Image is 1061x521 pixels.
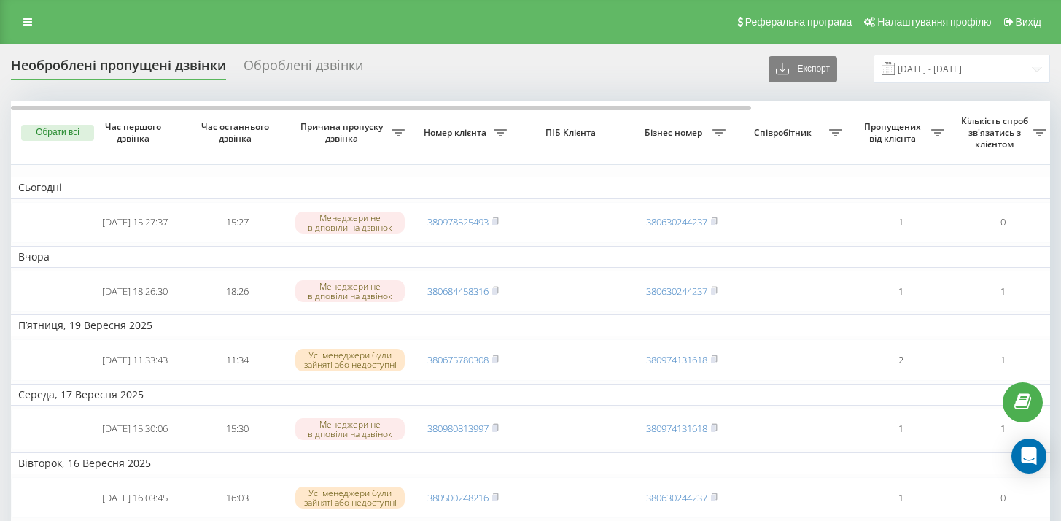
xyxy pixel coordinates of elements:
[646,285,707,298] a: 380630244237
[84,409,186,449] td: [DATE] 15:30:06
[295,349,405,371] div: Усі менеджери були зайняті або недоступні
[959,115,1033,150] span: Кількість спроб зв'язатись з клієнтом
[745,16,852,28] span: Реферальна програма
[84,202,186,243] td: [DATE] 15:27:37
[1011,439,1046,474] div: Open Intercom Messenger
[295,280,405,302] div: Менеджери не відповіли на дзвінок
[646,353,707,366] a: 380974131618
[295,121,392,144] span: Причина пропуску дзвінка
[740,127,829,139] span: Співробітник
[769,56,837,82] button: Експорт
[646,491,707,504] a: 380630244237
[850,202,952,243] td: 1
[427,285,489,298] a: 380684458316
[952,339,1054,380] td: 1
[427,491,489,504] a: 380500248216
[638,127,712,139] span: Бізнес номер
[850,339,952,380] td: 2
[186,271,288,312] td: 18:26
[21,125,94,141] button: Обрати всі
[850,409,952,449] td: 1
[646,422,707,435] a: 380974131618
[952,409,1054,449] td: 1
[646,215,707,228] a: 380630244237
[877,16,991,28] span: Налаштування профілю
[427,353,489,366] a: 380675780308
[419,127,494,139] span: Номер клієнта
[850,271,952,312] td: 1
[84,271,186,312] td: [DATE] 18:26:30
[952,477,1054,518] td: 0
[186,202,288,243] td: 15:27
[850,477,952,518] td: 1
[952,202,1054,243] td: 0
[186,477,288,518] td: 16:03
[952,271,1054,312] td: 1
[1016,16,1041,28] span: Вихід
[244,58,363,80] div: Оброблені дзвінки
[186,409,288,449] td: 15:30
[857,121,931,144] span: Пропущених від клієнта
[186,339,288,380] td: 11:34
[96,121,174,144] span: Час першого дзвінка
[198,121,276,144] span: Час останнього дзвінка
[11,58,226,80] div: Необроблені пропущені дзвінки
[295,418,405,440] div: Менеджери не відповіли на дзвінок
[427,215,489,228] a: 380978525493
[295,487,405,509] div: Усі менеджери були зайняті або недоступні
[526,127,618,139] span: ПІБ Клієнта
[84,477,186,518] td: [DATE] 16:03:45
[84,339,186,380] td: [DATE] 11:33:43
[427,422,489,435] a: 380980813997
[295,212,405,234] div: Менеджери не відповіли на дзвінок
